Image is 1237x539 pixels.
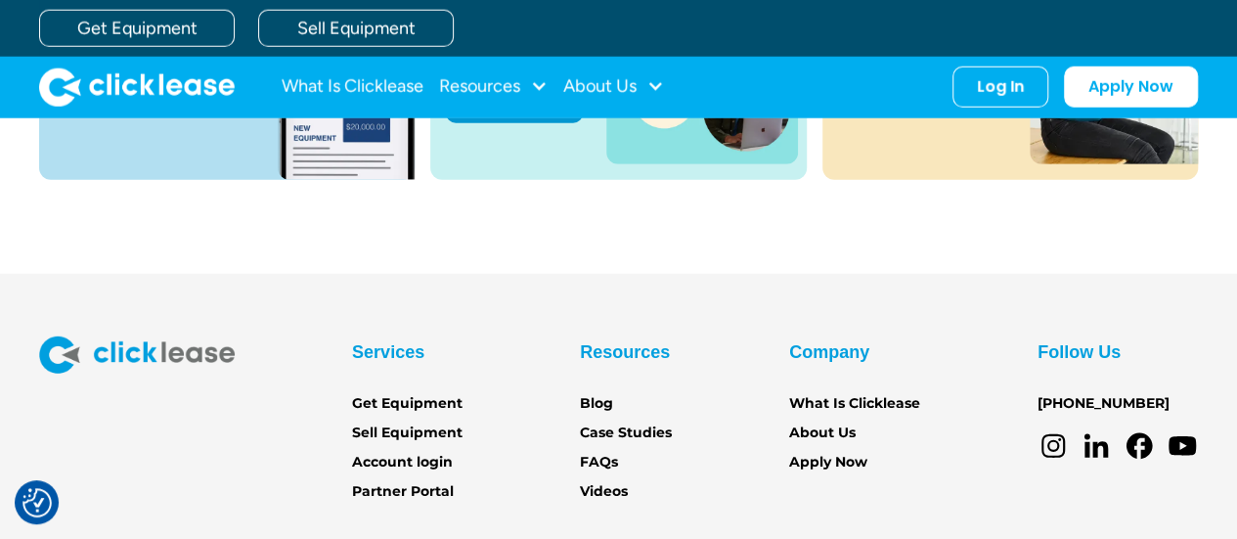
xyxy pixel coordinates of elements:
[580,393,613,415] a: Blog
[789,393,920,415] a: What Is Clicklease
[977,77,1024,97] div: Log In
[22,488,52,517] button: Consent Preferences
[352,481,454,503] a: Partner Portal
[580,337,670,368] div: Resources
[352,423,463,444] a: Sell Equipment
[563,67,664,107] div: About Us
[39,10,235,47] a: Get Equipment
[580,481,628,503] a: Videos
[580,452,618,473] a: FAQs
[1038,337,1121,368] div: Follow Us
[282,67,423,107] a: What Is Clicklease
[22,488,52,517] img: Revisit consent button
[39,67,235,107] a: home
[789,337,869,368] div: Company
[789,452,867,473] a: Apply Now
[258,10,454,47] a: Sell Equipment
[352,337,424,368] div: Services
[1064,67,1198,108] a: Apply Now
[789,423,856,444] a: About Us
[39,337,235,374] img: Clicklease logo
[39,67,235,107] img: Clicklease logo
[1038,393,1170,415] a: [PHONE_NUMBER]
[352,452,453,473] a: Account login
[439,67,548,107] div: Resources
[352,393,463,415] a: Get Equipment
[580,423,672,444] a: Case Studies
